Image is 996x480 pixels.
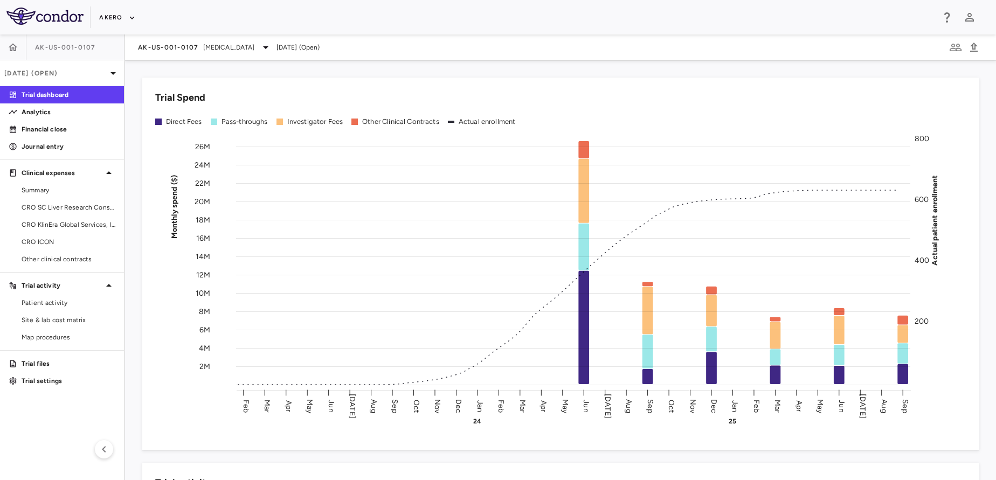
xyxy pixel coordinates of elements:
[603,394,612,419] text: [DATE]
[915,195,929,204] tspan: 600
[196,234,210,243] tspan: 16M
[276,43,320,52] span: [DATE] (Open)
[496,399,506,412] text: Feb
[412,399,421,412] text: Oct
[22,359,115,368] p: Trial files
[624,399,633,413] text: Aug
[473,418,481,425] text: 24
[390,399,399,413] text: Sep
[166,117,202,127] div: Direct Fees
[241,399,251,412] text: Feb
[858,394,867,419] text: [DATE]
[475,400,485,412] text: Jan
[196,289,210,298] tspan: 10M
[454,399,463,413] text: Dec
[284,400,293,412] text: Apr
[22,124,115,134] p: Financial close
[688,399,697,413] text: Nov
[22,203,115,212] span: CRO SC Liver Research Consortium LLC
[203,43,255,52] span: [MEDICAL_DATA]
[667,399,676,412] text: Oct
[196,215,210,225] tspan: 18M
[35,43,96,52] span: AK-US-001-0107
[22,107,115,117] p: Analytics
[99,9,135,26] button: Akero
[222,117,268,127] div: Pass-throughs
[915,134,929,143] tspan: 800
[518,399,527,412] text: Mar
[646,399,655,413] text: Sep
[773,399,782,412] text: Mar
[4,68,107,78] p: [DATE] (Open)
[369,399,378,413] text: Aug
[362,117,439,127] div: Other Clinical Contracts
[459,117,516,127] div: Actual enrollment
[196,252,210,261] tspan: 14M
[729,418,736,425] text: 25
[815,399,825,413] text: May
[22,281,102,290] p: Trial activity
[752,399,761,412] text: Feb
[6,8,84,25] img: logo-full-BYUhSk78.svg
[915,256,929,265] tspan: 400
[901,399,910,413] text: Sep
[196,270,210,280] tspan: 12M
[561,399,570,413] text: May
[195,161,210,170] tspan: 24M
[837,400,846,412] text: Jun
[199,344,210,353] tspan: 4M
[199,307,210,316] tspan: 8M
[22,315,115,325] span: Site & lab cost matrix
[915,317,929,326] tspan: 200
[305,399,314,413] text: May
[539,400,548,412] text: Apr
[22,220,115,229] span: CRO KlinEra Global Services, Inc.
[262,399,272,412] text: Mar
[22,376,115,386] p: Trial settings
[170,175,179,239] tspan: Monthly spend ($)
[22,254,115,264] span: Other clinical contracts
[195,179,210,188] tspan: 22M
[22,237,115,247] span: CRO ICON
[582,400,591,412] text: Jun
[287,117,343,127] div: Investigator Fees
[22,142,115,151] p: Journal entry
[730,400,739,412] text: Jan
[22,90,115,100] p: Trial dashboard
[709,399,718,413] text: Dec
[138,43,199,52] span: AK-US-001-0107
[22,298,115,308] span: Patient activity
[794,400,804,412] text: Apr
[327,400,336,412] text: Jun
[22,332,115,342] span: Map procedures
[155,91,205,105] h6: Trial Spend
[199,325,210,335] tspan: 6M
[22,168,102,178] p: Clinical expenses
[195,197,210,206] tspan: 20M
[433,399,442,413] text: Nov
[199,361,210,371] tspan: 2M
[195,142,210,151] tspan: 26M
[348,394,357,419] text: [DATE]
[22,185,115,195] span: Summary
[930,175,939,265] tspan: Actual patient enrollment
[880,399,889,413] text: Aug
